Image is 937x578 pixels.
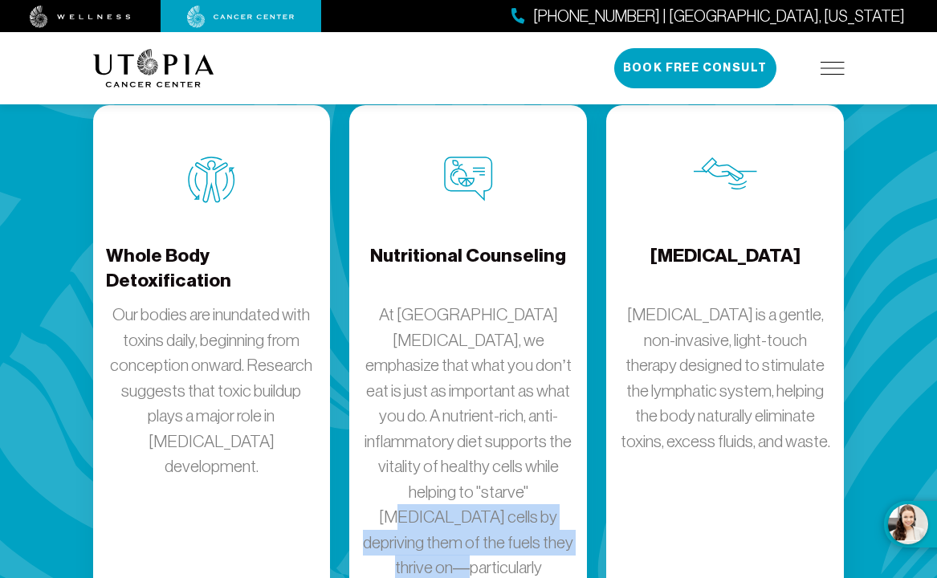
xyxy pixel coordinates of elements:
img: icon-hamburger [821,62,845,75]
span: [PHONE_NUMBER] | [GEOGRAPHIC_DATA], [US_STATE] [533,5,905,28]
p: Our bodies are inundated with toxins daily, beginning from conception onward. Research suggests t... [106,302,318,479]
img: Nutritional Counseling [444,157,493,201]
img: Lymphatic Massage [694,157,757,190]
img: cancer center [187,6,295,28]
h4: Nutritional Counseling [370,243,566,295]
img: Whole Body Detoxification [188,157,235,203]
p: [MEDICAL_DATA] is a gentle, non-invasive, light-touch therapy designed to stimulate the lymphatic... [619,302,831,454]
img: logo [93,49,214,88]
a: [PHONE_NUMBER] | [GEOGRAPHIC_DATA], [US_STATE] [511,5,905,28]
img: wellness [30,6,131,28]
button: Book Free Consult [614,48,776,88]
h4: [MEDICAL_DATA] [650,243,801,295]
h4: Whole Body Detoxification [106,243,318,295]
